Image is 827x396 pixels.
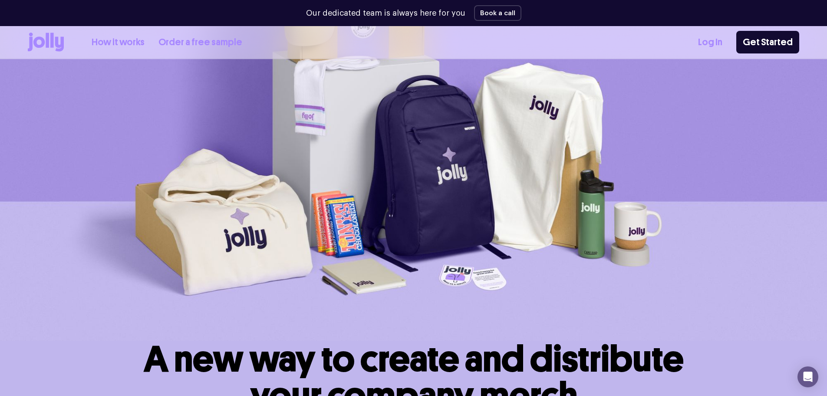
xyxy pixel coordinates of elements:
div: Open Intercom Messenger [797,366,818,387]
a: Get Started [736,31,799,53]
p: Our dedicated team is always here for you [306,7,465,19]
a: How it works [92,35,145,50]
a: Log In [698,35,722,50]
a: Order a free sample [158,35,242,50]
button: Book a call [474,5,521,21]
